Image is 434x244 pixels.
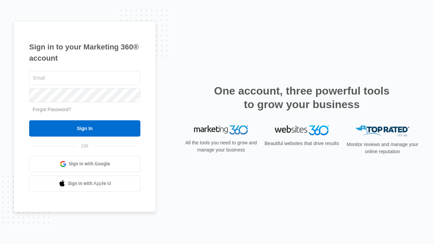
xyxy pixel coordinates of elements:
[29,41,140,64] h1: Sign in to your Marketing 360® account
[29,71,140,85] input: Email
[275,125,329,135] img: Websites 360
[29,176,140,192] a: Sign in with Apple Id
[264,140,340,147] p: Beautiful websites that drive results
[69,160,110,167] span: Sign in with Google
[183,139,259,154] p: All the tools you need to grow and manage your business
[212,84,392,111] h2: One account, three powerful tools to grow your business
[344,141,420,155] p: Monitor reviews and manage your online reputation
[33,107,71,112] a: Forgot Password?
[68,180,111,187] span: Sign in with Apple Id
[194,125,248,135] img: Marketing 360
[29,156,140,172] a: Sign in with Google
[29,120,140,137] input: Sign In
[355,125,410,137] img: Top Rated Local
[77,143,93,150] span: OR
